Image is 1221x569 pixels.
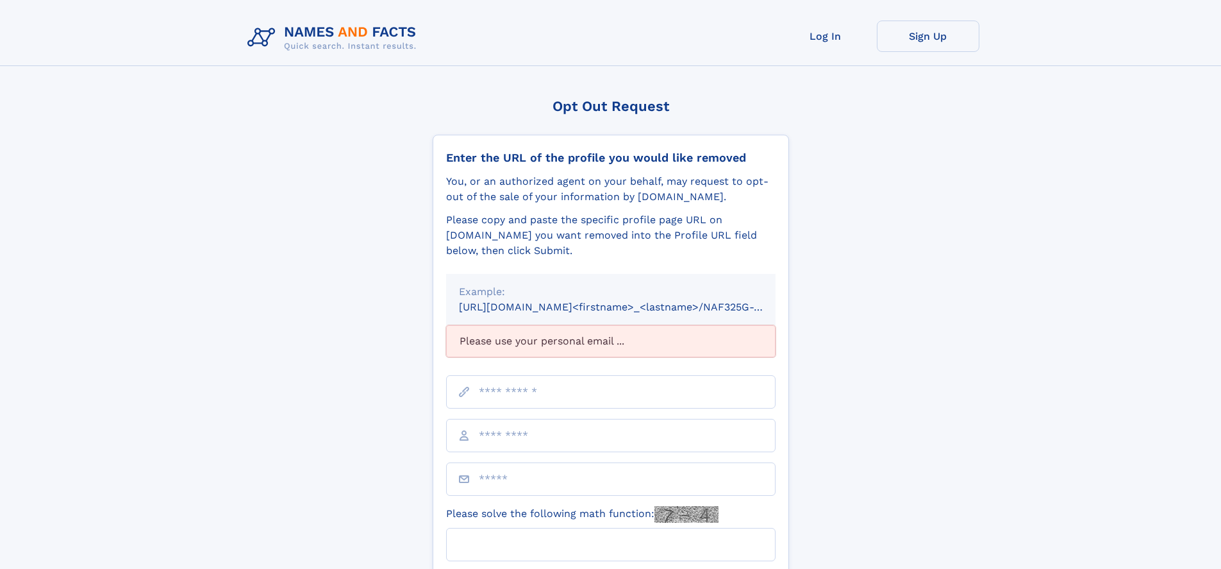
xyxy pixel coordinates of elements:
div: Enter the URL of the profile you would like removed [446,151,776,165]
a: Log In [774,21,877,52]
div: Opt Out Request [433,98,789,114]
img: Logo Names and Facts [242,21,427,55]
label: Please solve the following math function: [446,506,718,523]
a: Sign Up [877,21,979,52]
div: Example: [459,284,763,300]
div: You, or an authorized agent on your behalf, may request to opt-out of the sale of your informatio... [446,174,776,205]
div: Please use your personal email ... [446,325,776,357]
small: [URL][DOMAIN_NAME]<firstname>_<lastname>/NAF325G-xxxxxxxx [459,301,800,313]
div: Please copy and paste the specific profile page URL on [DOMAIN_NAME] you want removed into the Pr... [446,212,776,259]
